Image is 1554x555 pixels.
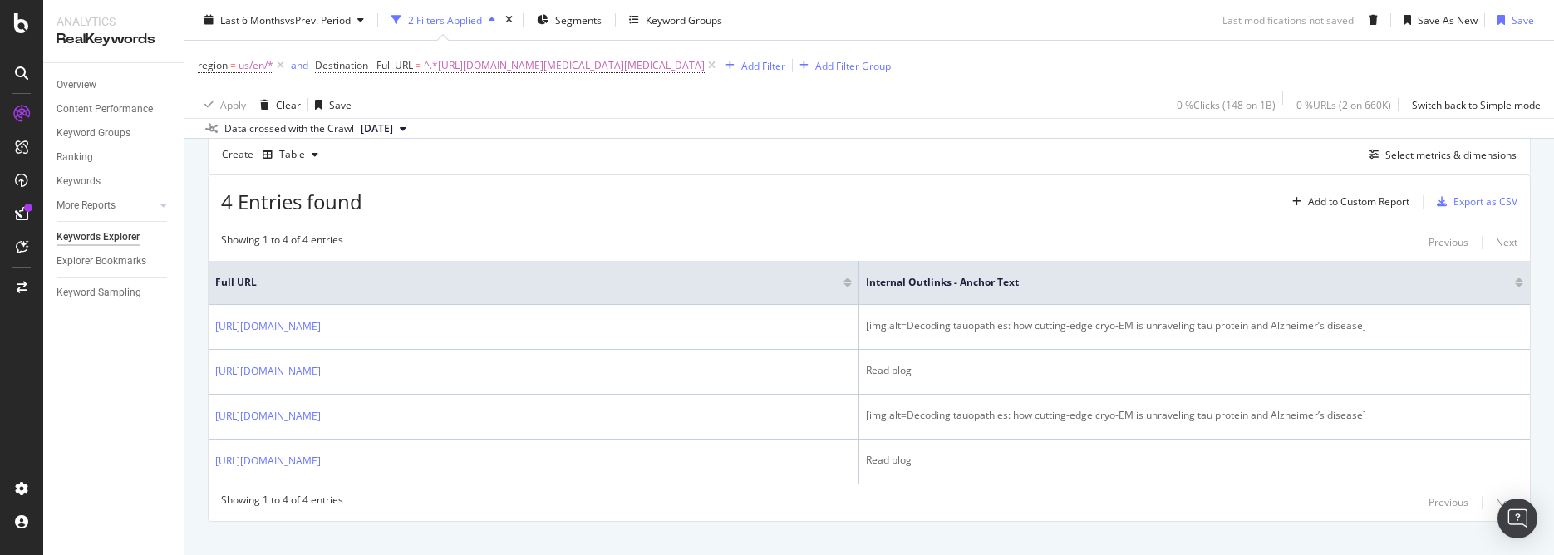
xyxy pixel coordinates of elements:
[215,318,321,335] a: [URL][DOMAIN_NAME]
[57,228,172,246] a: Keywords Explorer
[424,54,705,77] span: ^.*[URL][DOMAIN_NAME][MEDICAL_DATA][MEDICAL_DATA]
[57,173,101,190] div: Keywords
[221,188,362,215] span: 4 Entries found
[815,58,891,72] div: Add Filter Group
[57,149,93,166] div: Ranking
[291,57,308,73] button: and
[315,58,413,72] span: Destination - Full URL
[256,141,325,168] button: Table
[57,101,153,118] div: Content Performance
[57,197,155,214] a: More Reports
[622,7,729,33] button: Keyword Groups
[866,275,1490,290] span: Internal Outlinks - Anchor Text
[866,408,1523,423] div: [img.alt=Decoding tauopathies: how cutting-edge cryo-EM is unraveling tau protein and Alzheimer’s...
[741,58,785,72] div: Add Filter
[215,408,321,425] a: [URL][DOMAIN_NAME]
[215,275,819,290] span: Full URL
[1397,7,1478,33] button: Save As New
[1497,499,1537,538] div: Open Intercom Messenger
[279,150,305,160] div: Table
[1429,235,1468,249] div: Previous
[1286,189,1409,215] button: Add to Custom Report
[57,76,96,94] div: Overview
[1405,91,1541,118] button: Switch back to Simple mode
[1491,7,1534,33] button: Save
[276,97,301,111] div: Clear
[198,7,371,33] button: Last 6 MonthsvsPrev. Period
[57,253,146,270] div: Explorer Bookmarks
[57,101,172,118] a: Content Performance
[291,58,308,72] div: and
[555,12,602,27] span: Segments
[222,141,325,168] div: Create
[1429,233,1468,253] button: Previous
[198,91,246,118] button: Apply
[215,363,321,380] a: [URL][DOMAIN_NAME]
[385,7,502,33] button: 2 Filters Applied
[354,119,413,139] button: [DATE]
[253,91,301,118] button: Clear
[416,58,421,72] span: =
[1296,97,1391,111] div: 0 % URLs ( 2 on 660K )
[308,91,352,118] button: Save
[1412,97,1541,111] div: Switch back to Simple mode
[1429,493,1468,513] button: Previous
[57,125,130,142] div: Keyword Groups
[239,54,273,77] span: us/en/*
[57,125,172,142] a: Keyword Groups
[198,58,228,72] span: region
[57,13,170,30] div: Analytics
[1512,12,1534,27] div: Save
[57,149,172,166] a: Ranking
[1222,12,1354,27] div: Last modifications not saved
[221,233,343,253] div: Showing 1 to 4 of 4 entries
[1385,148,1517,162] div: Select metrics & dimensions
[1418,12,1478,27] div: Save As New
[57,284,141,302] div: Keyword Sampling
[1496,233,1517,253] button: Next
[502,12,516,28] div: times
[866,453,1523,468] div: Read blog
[57,76,172,94] a: Overview
[220,97,246,111] div: Apply
[866,363,1523,378] div: Read blog
[285,12,351,27] span: vs Prev. Period
[1496,235,1517,249] div: Next
[329,97,352,111] div: Save
[1496,495,1517,509] div: Next
[230,58,236,72] span: =
[1429,495,1468,509] div: Previous
[793,56,891,76] button: Add Filter Group
[57,30,170,49] div: RealKeywords
[220,12,285,27] span: Last 6 Months
[1496,493,1517,513] button: Next
[1453,194,1517,209] div: Export as CSV
[215,453,321,469] a: [URL][DOMAIN_NAME]
[719,56,785,76] button: Add Filter
[57,197,116,214] div: More Reports
[866,318,1523,333] div: [img.alt=Decoding tauopathies: how cutting-edge cryo-EM is unraveling tau protein and Alzheimer’s...
[1177,97,1276,111] div: 0 % Clicks ( 148 on 1B )
[221,493,343,513] div: Showing 1 to 4 of 4 entries
[57,173,172,190] a: Keywords
[1308,197,1409,207] div: Add to Custom Report
[57,284,172,302] a: Keyword Sampling
[530,7,608,33] button: Segments
[224,121,354,136] div: Data crossed with the Crawl
[57,253,172,270] a: Explorer Bookmarks
[361,121,393,136] span: 2025 Jun. 24th
[1430,189,1517,215] button: Export as CSV
[408,12,482,27] div: 2 Filters Applied
[646,12,722,27] div: Keyword Groups
[1362,145,1517,165] button: Select metrics & dimensions
[57,228,140,246] div: Keywords Explorer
